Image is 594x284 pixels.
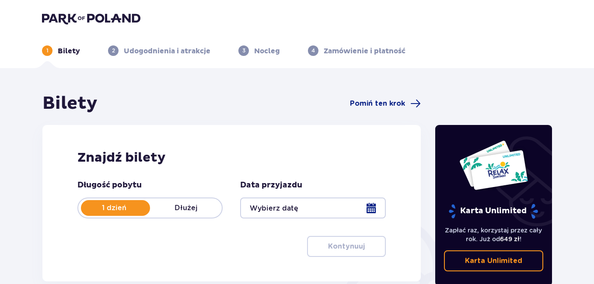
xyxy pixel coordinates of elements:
h1: Bilety [42,93,98,114]
p: Zapłać raz, korzystaj przez cały rok. Już od ! [444,226,544,243]
p: Nocleg [254,46,280,56]
p: 2 [112,47,115,55]
p: 1 [46,47,49,55]
button: Kontynuuj [307,236,386,257]
p: Karta Unlimited [448,204,539,219]
span: 649 zł [500,236,520,242]
a: Karta Unlimited [444,250,544,271]
p: 1 dzień [78,203,150,213]
p: 4 [311,47,315,55]
p: Dłużej [150,203,222,213]
p: Udogodnienia i atrakcje [124,46,210,56]
p: Data przyjazdu [240,180,302,190]
p: Karta Unlimited [465,256,522,266]
p: Zamówienie i płatność [324,46,405,56]
p: Długość pobytu [77,180,142,190]
p: 3 [242,47,245,55]
p: Bilety [58,46,80,56]
a: Pomiń ten krok [350,98,421,109]
p: Kontynuuj [328,242,365,251]
img: Park of Poland logo [42,12,140,24]
span: Pomiń ten krok [350,99,405,108]
h2: Znajdź bilety [77,149,386,166]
